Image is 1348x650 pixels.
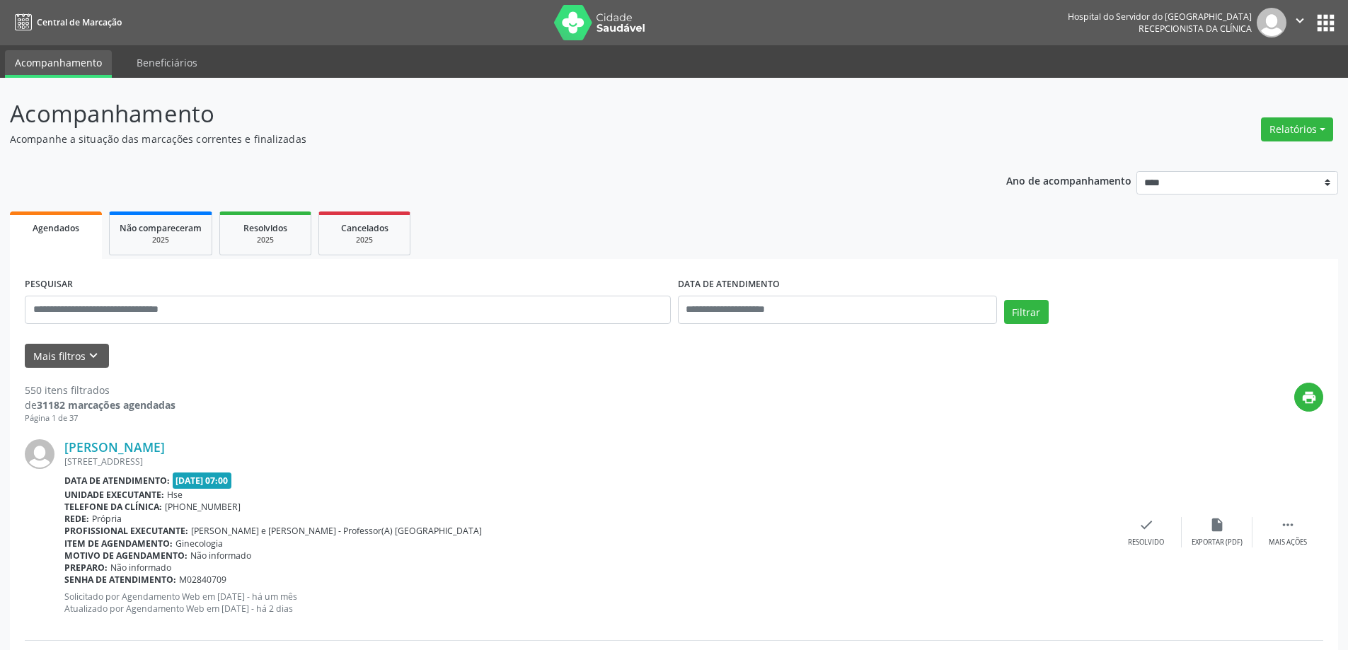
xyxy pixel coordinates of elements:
span: [PERSON_NAME] e [PERSON_NAME] - Professor(A) [GEOGRAPHIC_DATA] [191,525,482,537]
b: Data de atendimento: [64,475,170,487]
i: keyboard_arrow_down [86,348,101,364]
span: Agendados [33,222,79,234]
div: 2025 [120,235,202,245]
span: Não compareceram [120,222,202,234]
i: print [1301,390,1317,405]
p: Solicitado por Agendamento Web em [DATE] - há um mês Atualizado por Agendamento Web em [DATE] - h... [64,591,1111,615]
i: insert_drive_file [1209,517,1225,533]
label: DATA DE ATENDIMENTO [678,274,780,296]
div: 550 itens filtrados [25,383,175,397]
span: [DATE] 07:00 [173,472,232,489]
p: Acompanhe a situação das marcações correntes e finalizadas [10,132,940,146]
div: 2025 [329,235,400,245]
button: Mais filtroskeyboard_arrow_down [25,344,109,368]
div: [STREET_ADDRESS] [64,455,1111,468]
span: Central de Marcação [37,16,122,28]
span: Recepcionista da clínica [1139,23,1252,35]
img: img [25,439,54,469]
b: Profissional executante: [64,525,188,537]
p: Acompanhamento [10,96,940,132]
div: Exportar (PDF) [1192,538,1243,547]
i:  [1292,13,1308,28]
b: Telefone da clínica: [64,501,162,513]
i: check [1139,517,1154,533]
b: Preparo: [64,562,108,574]
b: Motivo de agendamento: [64,550,188,562]
div: Resolvido [1128,538,1164,547]
b: Item de agendamento: [64,538,173,550]
i:  [1280,517,1296,533]
div: 2025 [230,235,301,245]
button: Relatórios [1261,117,1333,141]
b: Rede: [64,513,89,525]
span: Resolvidos [243,222,287,234]
span: Cancelados [341,222,388,234]
div: Hospital do Servidor do [GEOGRAPHIC_DATA] [1068,11,1252,23]
b: Unidade executante: [64,489,164,501]
strong: 31182 marcações agendadas [37,398,175,412]
span: Não informado [110,562,171,574]
span: [PHONE_NUMBER] [165,501,241,513]
img: img [1257,8,1286,37]
a: Beneficiários [127,50,207,75]
div: Página 1 de 37 [25,412,175,424]
span: Hse [167,489,183,501]
button:  [1286,8,1313,37]
a: [PERSON_NAME] [64,439,165,455]
p: Ano de acompanhamento [1006,171,1131,189]
button: Filtrar [1004,300,1049,324]
span: Própria [92,513,122,525]
a: Acompanhamento [5,50,112,78]
button: apps [1313,11,1338,35]
span: M02840709 [179,574,226,586]
label: PESQUISAR [25,274,73,296]
div: Mais ações [1269,538,1307,547]
div: de [25,397,175,412]
b: Senha de atendimento: [64,574,176,586]
a: Central de Marcação [10,11,122,34]
span: Não informado [190,550,251,562]
button: print [1294,383,1323,412]
span: Ginecologia [175,538,223,550]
